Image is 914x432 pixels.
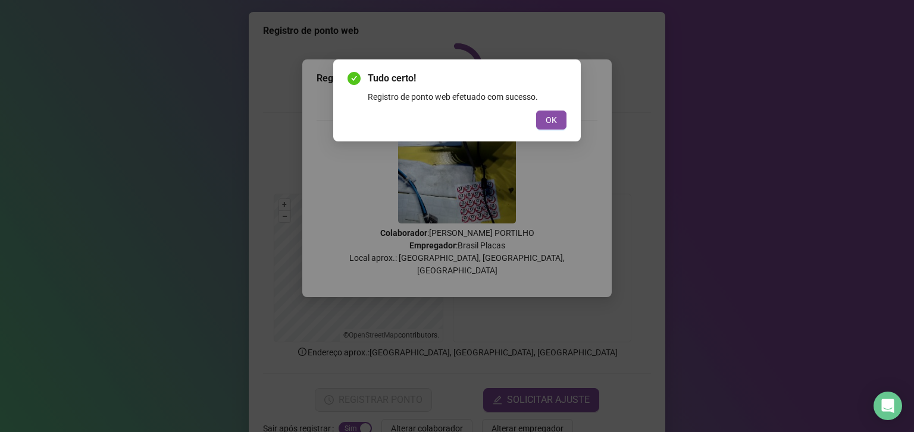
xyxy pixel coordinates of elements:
[348,72,361,85] span: check-circle
[546,113,557,127] span: OK
[368,71,566,86] span: Tudo certo!
[874,392,902,420] div: Open Intercom Messenger
[368,90,566,103] div: Registro de ponto web efetuado com sucesso.
[536,111,566,130] button: OK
